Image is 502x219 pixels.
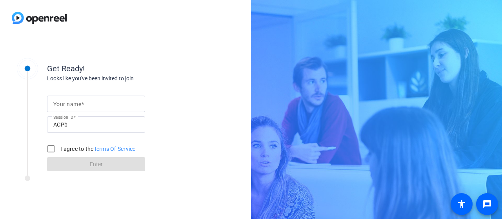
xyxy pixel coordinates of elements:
[47,74,204,83] div: Looks like you've been invited to join
[59,145,136,153] label: I agree to the
[47,63,204,74] div: Get Ready!
[457,199,466,209] mat-icon: accessibility
[53,115,73,119] mat-label: Session ID
[94,146,136,152] a: Terms Of Service
[482,199,492,209] mat-icon: message
[53,101,81,107] mat-label: Your name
